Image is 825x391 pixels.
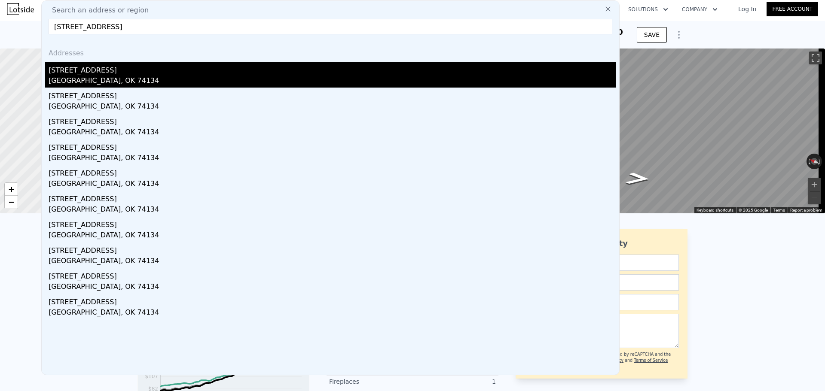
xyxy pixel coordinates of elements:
div: [STREET_ADDRESS] [49,191,616,204]
a: Free Account [767,2,818,16]
button: Reset the view [806,155,823,167]
img: Lotside [7,3,34,15]
button: Show Options [670,26,687,43]
div: [STREET_ADDRESS] [49,242,616,256]
button: Rotate counterclockwise [807,154,811,169]
a: Zoom out [5,196,18,209]
div: [GEOGRAPHIC_DATA], OK 74134 [49,127,616,139]
tspan: $107 [145,373,158,379]
button: Toggle fullscreen view [809,52,822,64]
div: [STREET_ADDRESS] [49,139,616,153]
div: 1 [412,377,496,386]
div: [GEOGRAPHIC_DATA], OK 74134 [49,307,616,319]
a: Terms (opens in new tab) [773,208,785,212]
span: © 2025 Google [739,208,768,212]
div: [STREET_ADDRESS] [49,165,616,179]
div: [GEOGRAPHIC_DATA], OK 74134 [49,76,616,88]
div: [GEOGRAPHIC_DATA], OK 74134 [49,101,616,113]
div: [GEOGRAPHIC_DATA], OK 74134 [49,256,616,268]
a: Zoom in [5,183,18,196]
span: − [9,197,14,207]
div: [GEOGRAPHIC_DATA], OK 74134 [49,282,616,294]
a: Report a problem [790,208,822,212]
button: Zoom in [808,178,821,191]
div: [STREET_ADDRESS] [49,62,616,76]
a: Terms of Service [634,358,668,363]
button: Rotate clockwise [818,154,822,169]
div: [GEOGRAPHIC_DATA], OK 74134 [49,179,616,191]
input: Enter an address, city, region, neighborhood or zip code [49,19,612,34]
div: Fireplaces [329,377,412,386]
span: Search an address or region [45,5,149,15]
div: [STREET_ADDRESS] [49,113,616,127]
div: Addresses [45,41,616,62]
button: Solutions [621,2,675,17]
button: Keyboard shortcuts [697,207,733,213]
div: [STREET_ADDRESS] [49,294,616,307]
div: This site is protected by reCAPTCHA and the Google and apply. [580,352,679,370]
div: [STREET_ADDRESS] [49,268,616,282]
button: SAVE [637,27,667,42]
a: Log In [728,5,767,13]
div: [GEOGRAPHIC_DATA], OK 74134 [49,204,616,216]
button: Company [675,2,724,17]
path: Go South, Campfire Dr [615,170,660,187]
div: [GEOGRAPHIC_DATA], OK 74134 [49,230,616,242]
div: [STREET_ADDRESS] [49,88,616,101]
button: Zoom out [808,191,821,204]
div: [GEOGRAPHIC_DATA], OK 74134 [49,153,616,165]
div: [STREET_ADDRESS] [49,216,616,230]
span: + [9,184,14,194]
